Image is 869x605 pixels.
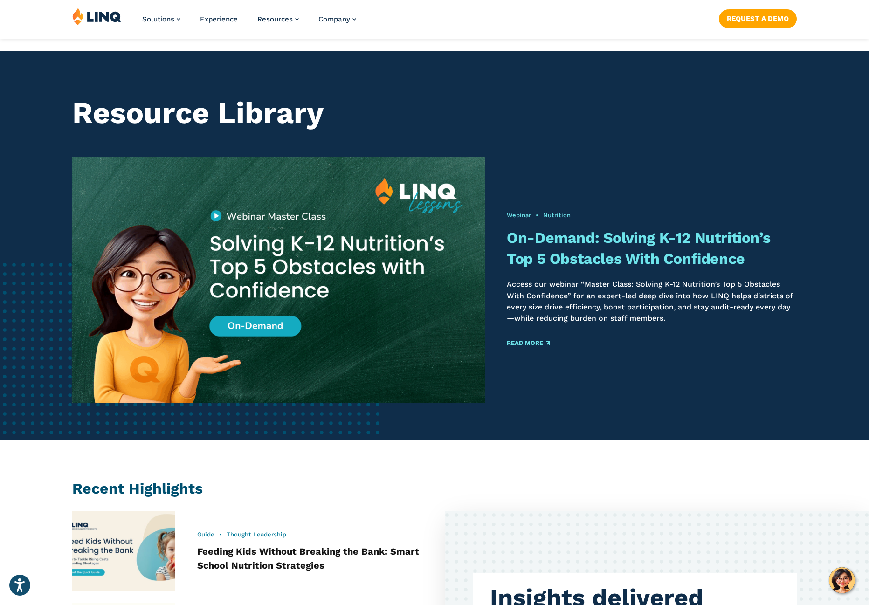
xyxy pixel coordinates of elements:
[507,279,796,324] p: Access our webinar “Master Class: Solving K-12 Nutrition’s Top 5 Obstacles With Confidence” for a...
[72,478,796,499] h2: Recent Highlights
[719,9,797,28] a: Request a Demo
[543,212,571,219] a: Nutrition
[142,15,174,23] span: Solutions
[72,511,175,591] img: Feeding Kids without Breaking the Bank
[142,7,356,38] nav: Primary Navigation
[507,211,796,220] div: •
[197,530,424,539] div: •
[318,15,350,23] span: Company
[507,212,531,219] a: Webinar
[507,340,550,346] a: Read More
[227,531,286,538] a: Thought Leadership
[257,15,293,23] span: Resources
[200,15,238,23] a: Experience
[719,7,797,28] nav: Button Navigation
[72,96,796,131] h1: Resource Library
[507,229,770,268] a: On-Demand: Solving K-12 Nutrition’s Top 5 Obstacles With Confidence
[72,7,122,25] img: LINQ | K‑12 Software
[197,531,214,538] a: Guide
[197,546,419,571] a: Feeding Kids Without Breaking the Bank: Smart School Nutrition Strategies
[142,15,180,23] a: Solutions
[829,567,855,593] button: Hello, have a question? Let’s chat.
[318,15,356,23] a: Company
[257,15,299,23] a: Resources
